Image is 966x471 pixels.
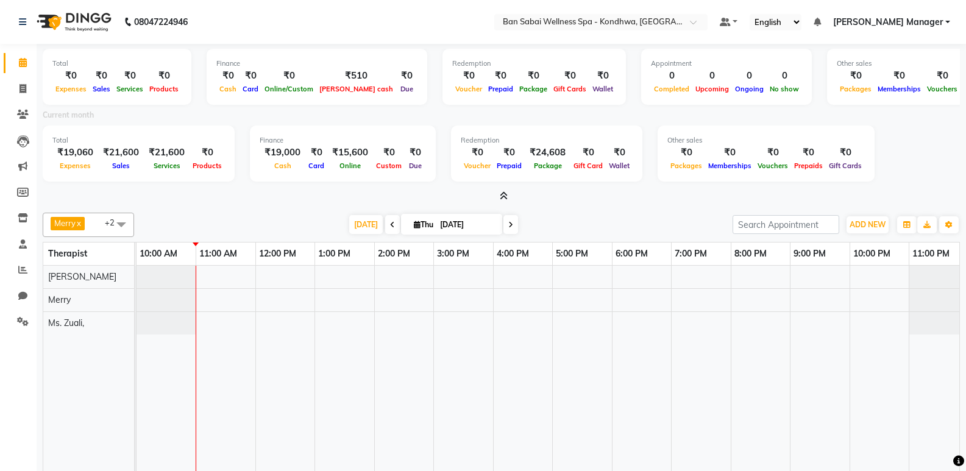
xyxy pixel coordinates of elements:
span: Therapist [48,248,87,259]
div: ₹0 [113,69,146,83]
div: Total [52,135,225,146]
a: 10:00 AM [137,245,180,263]
a: 11:00 AM [196,245,240,263]
a: 2:00 PM [375,245,413,263]
div: ₹0 [589,69,616,83]
span: Products [190,161,225,170]
div: 0 [732,69,767,83]
div: ₹0 [494,146,525,160]
span: Card [240,85,261,93]
span: Package [516,85,550,93]
a: 3:00 PM [434,245,472,263]
a: 6:00 PM [613,245,651,263]
span: Sales [90,85,113,93]
div: ₹0 [452,69,485,83]
span: Card [305,161,327,170]
div: ₹0 [924,69,961,83]
span: Custom [373,161,405,170]
span: Memberships [875,85,924,93]
div: ₹19,060 [52,146,98,160]
span: Gift Card [570,161,606,170]
a: 9:00 PM [790,245,829,263]
span: Gift Cards [550,85,589,93]
div: ₹0 [396,69,417,83]
span: Prepaid [485,85,516,93]
span: Upcoming [692,85,732,93]
div: ₹0 [405,146,426,160]
div: ₹0 [216,69,240,83]
span: Services [151,161,183,170]
span: Prepaids [791,161,826,170]
span: Prepaid [494,161,525,170]
div: ₹21,600 [98,146,144,160]
div: ₹24,608 [525,146,570,160]
div: Finance [216,58,417,69]
a: 12:00 PM [256,245,299,263]
span: No show [767,85,802,93]
div: 0 [767,69,802,83]
div: ₹0 [190,146,225,160]
span: Online [336,161,364,170]
div: ₹0 [146,69,182,83]
div: ₹21,600 [144,146,190,160]
span: Expenses [57,161,94,170]
span: Package [531,161,565,170]
span: Merry [54,218,76,228]
span: Completed [651,85,692,93]
span: [PERSON_NAME] Manager [833,16,943,29]
div: ₹0 [373,146,405,160]
div: ₹0 [755,146,791,160]
span: Merry [48,294,71,305]
span: Ongoing [732,85,767,93]
span: Vouchers [924,85,961,93]
div: ₹0 [875,69,924,83]
div: 0 [651,69,692,83]
a: 4:00 PM [494,245,532,263]
b: 08047224946 [134,5,188,39]
div: ₹15,600 [327,146,373,160]
span: [DATE] [349,215,383,234]
span: Due [406,161,425,170]
img: logo [31,5,115,39]
div: ₹0 [516,69,550,83]
span: [PERSON_NAME] [48,271,116,282]
span: Cash [271,161,294,170]
div: ₹19,000 [260,146,305,160]
div: ₹0 [90,69,113,83]
span: Products [146,85,182,93]
div: 0 [692,69,732,83]
span: [PERSON_NAME] cash [316,85,396,93]
span: Thu [411,220,436,229]
a: 7:00 PM [672,245,710,263]
div: ₹510 [316,69,396,83]
a: 1:00 PM [315,245,353,263]
div: ₹0 [570,146,606,160]
span: ADD NEW [850,220,886,229]
div: ₹0 [667,146,705,160]
a: 10:00 PM [850,245,893,263]
span: Packages [837,85,875,93]
input: 2025-09-04 [436,216,497,234]
span: Wallet [589,85,616,93]
span: Memberships [705,161,755,170]
div: Total [52,58,182,69]
div: ₹0 [606,146,633,160]
div: ₹0 [261,69,316,83]
div: Finance [260,135,426,146]
span: Services [113,85,146,93]
a: x [76,218,81,228]
input: Search Appointment [733,215,839,234]
button: ADD NEW [847,216,889,233]
div: ₹0 [791,146,826,160]
span: Wallet [606,161,633,170]
div: Other sales [667,135,865,146]
span: Voucher [461,161,494,170]
div: Redemption [452,58,616,69]
span: Expenses [52,85,90,93]
a: 8:00 PM [731,245,770,263]
a: 11:00 PM [909,245,953,263]
span: Cash [216,85,240,93]
span: Online/Custom [261,85,316,93]
div: Redemption [461,135,633,146]
div: ₹0 [305,146,327,160]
